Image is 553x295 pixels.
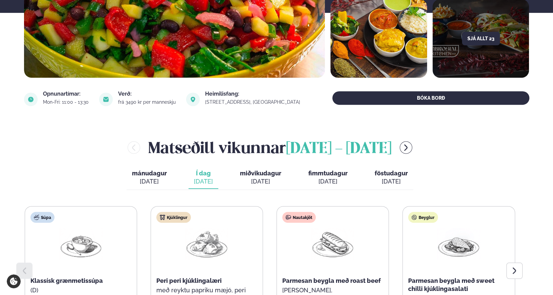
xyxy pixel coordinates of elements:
[235,167,287,189] button: miðvikudagur [DATE]
[118,99,178,105] div: frá 3490 kr per manneskju
[408,212,438,223] div: Beyglur
[400,141,412,154] button: menu-btn-right
[156,212,191,223] div: Kjúklingur
[189,167,218,189] button: Í dag [DATE]
[24,93,38,106] img: image alt
[34,215,39,220] img: soup.svg
[205,91,303,97] div: Heimilisfang:
[332,91,529,105] button: BÓKA BORÐ
[132,177,167,186] div: [DATE]
[132,170,167,177] span: mánudagur
[369,167,413,189] button: föstudagur [DATE]
[205,98,303,106] a: link
[30,277,103,284] span: Klassísk grænmetissúpa
[30,286,131,294] p: (D)
[282,277,381,284] span: Parmesan beygla með roast beef
[240,170,281,177] span: miðvikudagur
[412,215,417,220] img: bagle-new-16px.svg
[186,93,200,106] img: image alt
[282,212,316,223] div: Nautakjöt
[59,228,103,260] img: Soup.png
[160,215,165,220] img: chicken.svg
[311,228,354,260] img: Panini.png
[156,277,222,284] span: Peri peri kjúklingalæri
[118,91,178,97] div: Verð:
[7,274,21,288] a: Cookie settings
[408,277,494,292] span: Parmesan beygla með sweet chilli kjúklingasalati
[185,228,228,260] img: Chicken-thighs.png
[286,215,291,220] img: beef.svg
[128,141,140,154] button: menu-btn-left
[30,212,54,223] div: Súpa
[148,137,392,158] h2: Matseðill vikunnar
[240,177,281,186] div: [DATE]
[43,99,91,105] div: Mon-Fri: 11:00 - 13:30
[308,170,348,177] span: fimmtudagur
[127,167,172,189] button: mánudagur [DATE]
[303,167,353,189] button: fimmtudagur [DATE]
[375,170,408,177] span: föstudagur
[462,32,500,45] button: Sjá allt 23
[194,169,213,177] span: Í dag
[437,228,480,260] img: Chicken-breast.png
[375,177,408,186] div: [DATE]
[194,177,213,186] div: [DATE]
[308,177,348,186] div: [DATE]
[286,142,392,156] span: [DATE] - [DATE]
[43,91,91,97] div: Opnunartímar:
[99,93,113,106] img: image alt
